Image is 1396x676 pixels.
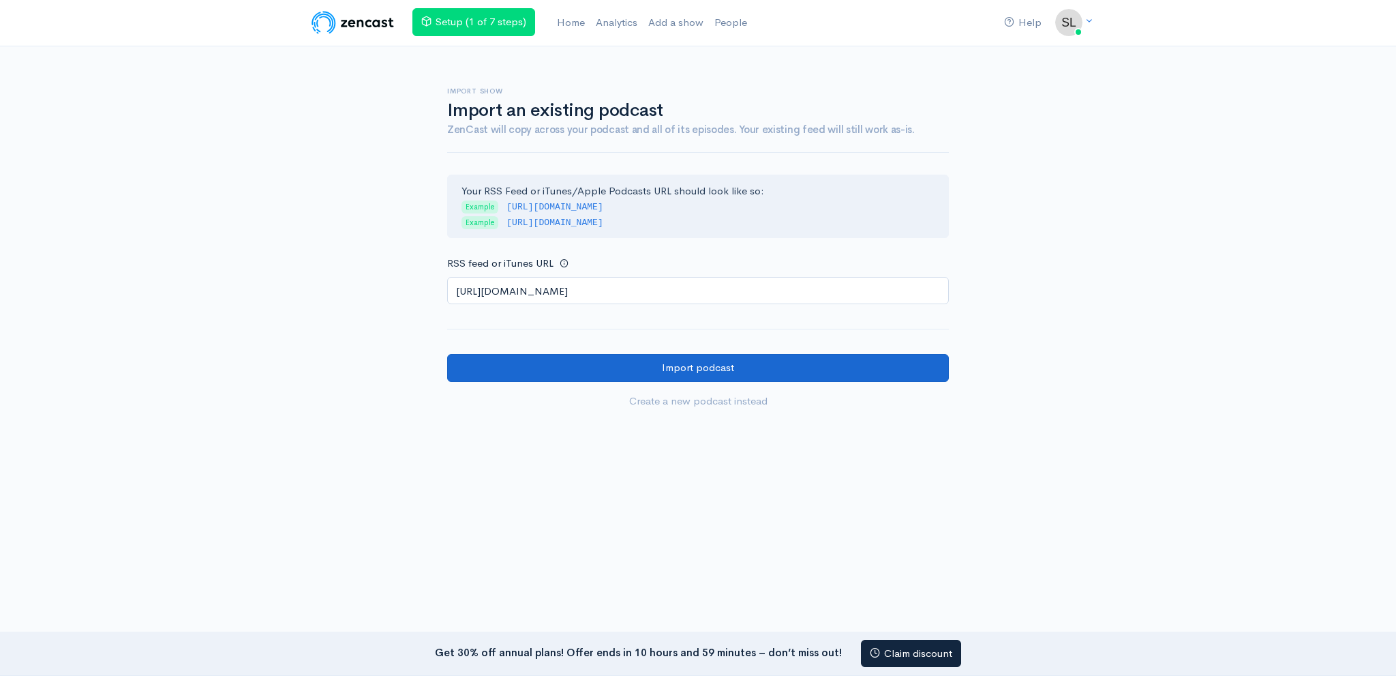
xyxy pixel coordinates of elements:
a: Claim discount [861,640,961,668]
input: http://your-podcast.com/rss [447,277,949,305]
a: Create a new podcast instead [447,387,949,415]
span: Example [461,216,498,229]
a: People [709,8,753,38]
h6: Import show [447,87,949,95]
input: Import podcast [447,354,949,382]
a: Setup (1 of 7 steps) [412,8,535,36]
a: Add a show [643,8,709,38]
code: [URL][DOMAIN_NAME] [506,218,603,228]
h4: ZenCast will copy across your podcast and all of its episodes. Your existing feed will still work... [447,124,949,136]
label: RSS feed or iTunes URL [447,256,553,271]
a: Home [551,8,590,38]
div: Your RSS Feed or iTunes/Apple Podcasts URL should look like so: [447,175,949,239]
a: Analytics [590,8,643,38]
h1: Import an existing podcast [447,101,949,121]
code: [URL][DOMAIN_NAME] [506,202,603,212]
span: Example [461,201,498,214]
a: Help [999,8,1047,38]
strong: Get 30% off annual plans! Offer ends in 10 hours and 59 minutes – don’t miss out! [435,645,842,658]
img: ZenCast Logo [309,9,396,36]
img: ... [1055,9,1082,36]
